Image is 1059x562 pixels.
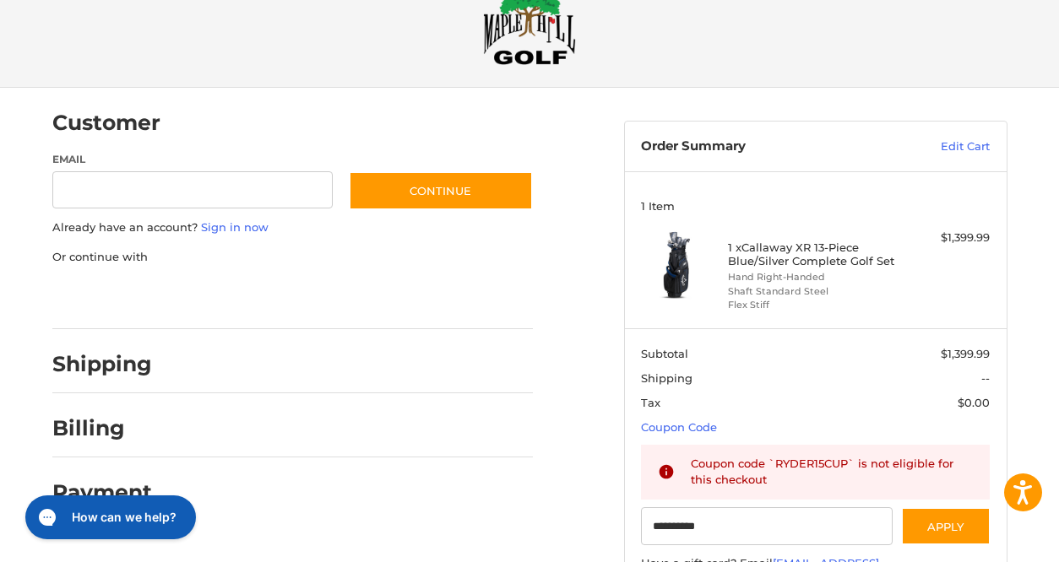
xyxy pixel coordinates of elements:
[981,371,990,385] span: --
[728,284,899,299] li: Shaft Standard Steel
[728,270,899,284] li: Hand Right-Handed
[641,420,717,434] a: Coupon Code
[52,249,533,266] p: Or continue with
[641,138,878,155] h3: Order Summary
[641,371,692,385] span: Shipping
[52,351,152,377] h2: Shipping
[190,282,317,312] iframe: PayPal-paylater
[52,415,151,441] h2: Billing
[728,240,899,268] h4: 1 x Callaway XR 13-Piece Blue/Silver Complete Golf Set
[941,347,990,360] span: $1,399.99
[641,347,688,360] span: Subtotal
[691,456,973,489] div: Coupon code `RYDER15CUP` is not eligible for this checkout
[641,507,893,545] input: Gift Certificate or Coupon Code
[333,282,459,312] iframe: PayPal-venmo
[201,220,269,234] a: Sign in now
[641,396,660,409] span: Tax
[728,298,899,312] li: Flex Stiff
[52,479,152,505] h2: Payment
[878,138,990,155] a: Edit Cart
[17,489,201,545] iframe: Gorgias live chat messenger
[349,171,533,210] button: Continue
[641,199,990,213] h3: 1 Item
[52,219,533,236] p: Already have an account?
[46,282,173,312] iframe: PayPal-paypal
[901,507,991,545] button: Apply
[903,230,990,246] div: $1,399.99
[52,110,160,136] h2: Customer
[958,396,990,409] span: $0.00
[52,152,333,167] label: Email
